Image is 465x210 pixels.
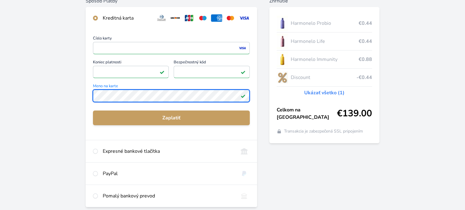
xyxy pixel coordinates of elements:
img: discount-lo.png [277,70,288,85]
span: Harmonelo Probio [290,20,358,27]
img: Pole je platné [241,69,245,74]
a: Ukázať všetko (1) [304,89,345,96]
span: Discount [290,74,356,81]
div: Kreditná karta [103,14,151,22]
span: Bezpečnostný kód [174,60,249,66]
img: Pole je platné [241,93,245,98]
button: Zaplatiť [93,111,249,125]
span: Zaplatiť [98,114,245,122]
span: €0.44 [359,20,372,27]
span: €139.00 [337,108,372,119]
span: €0.44 [359,38,372,45]
span: -€0.44 [356,74,372,81]
span: €0.88 [359,56,372,63]
input: Meno na kartePole je platné [93,90,249,102]
img: jcb.svg [183,14,195,22]
img: paypal.svg [238,170,250,177]
span: Harmonelo Life [290,38,358,45]
span: Transakcia je zabezpečená SSL pripojením [284,128,363,134]
img: diners.svg [156,14,167,22]
img: visa [238,45,246,51]
img: mc.svg [225,14,236,22]
img: discover.svg [170,14,181,22]
span: Koniec platnosti [93,60,169,66]
img: CLEAN_PROBIO_se_stinem_x-lo.jpg [277,16,288,31]
span: Meno na karte [93,84,249,90]
img: bankTransfer_IBAN.svg [238,192,250,200]
iframe: Iframe pre číslo karty [96,44,247,52]
img: maestro.svg [197,14,209,22]
span: Celkom na [GEOGRAPHIC_DATA] [277,106,337,121]
span: Číslo karty [93,36,249,42]
iframe: Iframe pre bezpečnostný kód [176,68,247,76]
div: Expresné bankové tlačítka [103,148,233,155]
div: PayPal [103,170,233,177]
iframe: Iframe pre deň vypršania platnosti [96,68,166,76]
span: Harmonelo Immunity [290,56,358,63]
img: Pole je platné [160,69,164,74]
img: IMMUNITY_se_stinem_x-lo.jpg [277,52,288,67]
div: Pomalý bankový prevod [103,192,233,200]
img: CLEAN_LIFE_se_stinem_x-lo.jpg [277,34,288,49]
img: visa.svg [238,14,250,22]
img: amex.svg [211,14,222,22]
img: onlineBanking_SK.svg [238,148,250,155]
